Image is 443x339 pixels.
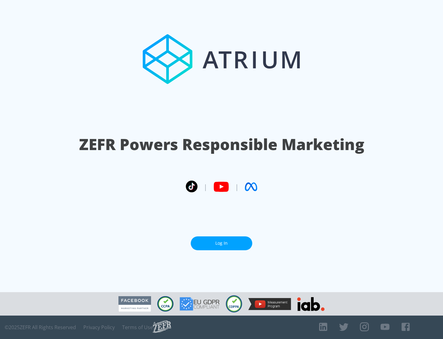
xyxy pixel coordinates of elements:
a: Terms of Use [122,324,153,330]
span: | [204,182,207,191]
img: Facebook Marketing Partner [118,296,151,312]
img: IAB [297,297,325,311]
img: CCPA Compliant [157,296,174,312]
img: GDPR Compliant [180,297,220,311]
span: © 2025 ZEFR All Rights Reserved [5,324,76,330]
a: Privacy Policy [83,324,115,330]
h1: ZEFR Powers Responsible Marketing [79,134,364,155]
a: Log In [191,236,252,250]
img: COPPA Compliant [226,295,242,312]
span: | [235,182,239,191]
img: YouTube Measurement Program [248,298,291,310]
